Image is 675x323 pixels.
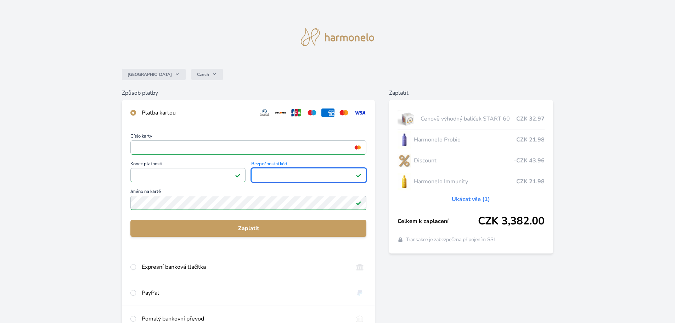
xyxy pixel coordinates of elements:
[516,177,545,186] span: CZK 21.98
[356,172,361,178] img: Platné pole
[130,220,366,237] button: Zaplatit
[414,177,516,186] span: Harmonelo Immunity
[254,170,363,180] iframe: Iframe pro bezpečnostní kód
[421,115,516,123] span: Cenově výhodný balíček START 60
[398,110,418,128] img: start.jpg
[353,263,366,271] img: onlineBanking_CZ.svg
[197,72,209,77] span: Czech
[337,108,350,117] img: mc.svg
[258,108,271,117] img: diners.svg
[130,134,366,140] span: Číslo karty
[128,72,172,77] span: [GEOGRAPHIC_DATA]
[251,162,366,168] span: Bezpečnostní kód
[134,170,242,180] iframe: Iframe pro datum vypršení platnosti
[406,236,496,243] span: Transakce je zabezpečena připojením SSL
[305,108,319,117] img: maestro.svg
[516,135,545,144] span: CZK 21.98
[122,69,186,80] button: [GEOGRAPHIC_DATA]
[301,28,375,46] img: logo.svg
[130,196,366,210] input: Jméno na kartěPlatné pole
[478,215,545,228] span: CZK 3,382.00
[290,108,303,117] img: jcb.svg
[142,108,252,117] div: Platba kartou
[142,314,348,323] div: Pomalý bankovní převod
[398,173,411,190] img: IMMUNITY_se_stinem_x-lo.jpg
[398,131,411,149] img: CLEAN_PROBIO_se_stinem_x-lo.jpg
[353,108,366,117] img: visa.svg
[353,289,366,297] img: paypal.svg
[353,314,366,323] img: bankTransfer_IBAN.svg
[122,89,375,97] h6: Způsob platby
[514,156,545,165] span: -CZK 43.96
[235,172,241,178] img: Platné pole
[414,135,516,144] span: Harmonelo Probio
[130,162,246,168] span: Konec platnosti
[452,195,490,204] a: Ukázat vše (1)
[134,143,363,152] iframe: Iframe pro číslo karty
[389,89,553,97] h6: Zaplatit
[136,224,361,233] span: Zaplatit
[356,200,361,206] img: Platné pole
[191,69,223,80] button: Czech
[414,156,514,165] span: Discount
[398,152,411,169] img: discount-lo.png
[353,144,362,151] img: mc
[142,263,348,271] div: Expresní banková tlačítka
[142,289,348,297] div: PayPal
[274,108,287,117] img: discover.svg
[130,189,366,196] span: Jméno na kartě
[398,217,478,225] span: Celkem k zaplacení
[321,108,334,117] img: amex.svg
[516,115,545,123] span: CZK 32.97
